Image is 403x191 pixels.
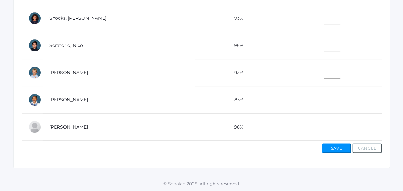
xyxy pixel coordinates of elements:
[49,42,83,48] a: Soratorio, Nico
[28,12,41,25] div: Luca Shocks
[195,5,278,32] td: 93%
[195,113,278,140] td: 98%
[28,39,41,52] div: Nico Soratorio
[0,180,403,187] p: © Scholae 2025. All rights reserved.
[28,120,41,133] div: Jedidiah Winder
[195,59,278,86] td: 93%
[49,70,88,75] a: [PERSON_NAME]
[28,66,41,79] div: Liam Tiedemann
[195,32,278,59] td: 96%
[49,15,106,21] a: Shocks, [PERSON_NAME]
[195,86,278,113] td: 85%
[28,93,41,106] div: Eliana Waite
[49,124,88,130] a: [PERSON_NAME]
[352,143,382,153] button: Cancel
[322,143,351,153] button: Save
[49,97,88,103] a: [PERSON_NAME]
